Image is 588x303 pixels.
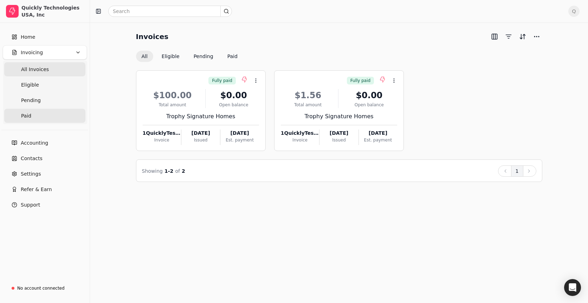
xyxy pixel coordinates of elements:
[3,182,87,196] button: Refer & Earn
[350,77,370,84] span: Fully paid
[21,97,41,104] span: Pending
[21,112,31,120] span: Paid
[143,89,202,102] div: $100.00
[181,137,220,143] div: Issued
[142,168,163,174] span: Showing
[517,31,528,42] button: Sort
[21,33,35,41] span: Home
[281,137,319,143] div: Invoice
[3,45,87,59] button: Invoicing
[21,186,52,193] span: Refer & Earn
[156,51,185,62] button: Eligible
[208,89,259,102] div: $0.00
[136,51,243,62] div: Invoice filter options
[143,112,259,121] div: Trophy Signature Homes
[220,130,259,137] div: [DATE]
[212,77,232,84] span: Fully paid
[3,151,87,165] a: Contacts
[281,112,397,121] div: Trophy Signature Homes
[164,168,173,174] span: 1 - 2
[564,279,581,296] div: Open Intercom Messenger
[3,136,87,150] a: Accounting
[222,51,243,62] button: Paid
[21,155,43,162] span: Contacts
[17,285,65,291] div: No account connected
[21,66,49,73] span: All Invoices
[511,165,523,177] button: 1
[220,137,259,143] div: Est. payment
[143,102,202,108] div: Total amount
[281,130,319,137] div: 1QuicklyTest082625
[21,139,48,147] span: Accounting
[319,137,358,143] div: Issued
[4,78,85,92] a: Eligible
[143,130,181,137] div: 1QuicklyTest090525
[136,51,153,62] button: All
[21,170,41,178] span: Settings
[359,137,397,143] div: Est. payment
[4,93,85,107] a: Pending
[21,49,43,56] span: Invoicing
[181,130,220,137] div: [DATE]
[3,282,87,295] a: No account connected
[281,89,335,102] div: $1.56
[341,102,398,108] div: Open balance
[188,51,219,62] button: Pending
[359,130,397,137] div: [DATE]
[341,89,398,102] div: $0.00
[208,102,259,108] div: Open balance
[319,130,358,137] div: [DATE]
[182,168,185,174] span: 2
[4,109,85,123] a: Paid
[21,4,84,18] div: Quickly Technologies USA, Inc
[3,198,87,212] button: Support
[21,81,39,89] span: Eligible
[3,167,87,181] a: Settings
[108,6,232,17] input: Search
[531,31,542,42] button: More
[175,168,180,174] span: of
[568,6,580,17] button: Q
[3,30,87,44] a: Home
[281,102,335,108] div: Total amount
[136,31,169,42] h2: Invoices
[143,137,181,143] div: Invoice
[4,62,85,76] a: All Invoices
[21,201,40,209] span: Support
